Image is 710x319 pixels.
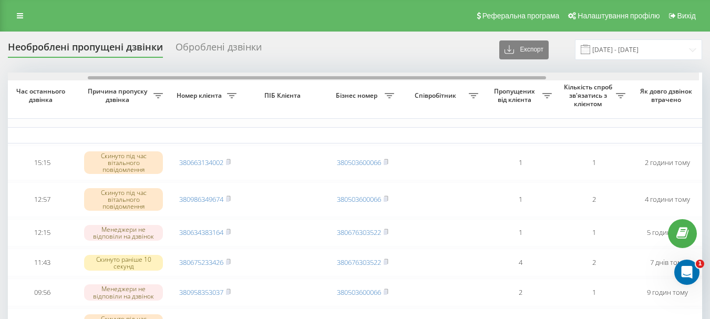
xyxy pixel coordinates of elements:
a: 380675233426 [179,258,223,267]
span: Причина пропуску дзвінка [84,87,153,104]
td: 1 [557,146,631,180]
span: Реферальна програма [482,12,560,20]
td: 2 [483,279,557,306]
td: 1 [557,279,631,306]
td: 9 годин тому [631,279,704,306]
td: 09:56 [5,279,79,306]
span: Співробітник [405,91,469,100]
td: 12:15 [5,219,79,247]
a: 380503600066 [337,287,381,297]
div: Необроблені пропущені дзвінки [8,42,163,58]
a: 380503600066 [337,194,381,204]
span: 1 [696,260,704,268]
td: 2 години тому [631,146,704,180]
span: ПІБ Клієнта [251,91,317,100]
span: Як довго дзвінок втрачено [639,87,696,104]
td: 2 [557,182,631,217]
td: 7 днів тому [631,249,704,276]
a: 380503600066 [337,158,381,167]
span: Час останнього дзвінка [14,87,70,104]
span: Номер клієнта [173,91,227,100]
td: 1 [483,146,557,180]
td: 1 [483,219,557,247]
td: 11:43 [5,249,79,276]
a: 380958353037 [179,287,223,297]
td: 2 [557,249,631,276]
div: Менеджери не відповіли на дзвінок [84,225,163,241]
div: Скинуто раніше 10 секунд [84,255,163,271]
td: 4 години тому [631,182,704,217]
td: 15:15 [5,146,79,180]
a: 380676303522 [337,228,381,237]
div: Оброблені дзвінки [176,42,262,58]
div: Менеджери не відповіли на дзвінок [84,284,163,300]
a: 380676303522 [337,258,381,267]
div: Скинуто під час вітального повідомлення [84,188,163,211]
td: 4 [483,249,557,276]
span: Бізнес номер [331,91,385,100]
td: 12:57 [5,182,79,217]
a: 380663134002 [179,158,223,167]
iframe: Intercom live chat [674,260,699,285]
a: 380986349674 [179,194,223,204]
td: 1 [557,219,631,247]
td: 1 [483,182,557,217]
span: Пропущених від клієнта [489,87,542,104]
a: 380634383164 [179,228,223,237]
span: Кількість спроб зв'язатись з клієнтом [562,83,616,108]
div: Скинуто під час вітального повідомлення [84,151,163,174]
button: Експорт [499,40,549,59]
span: Налаштування профілю [578,12,660,20]
span: Вихід [677,12,696,20]
td: 5 годин тому [631,219,704,247]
